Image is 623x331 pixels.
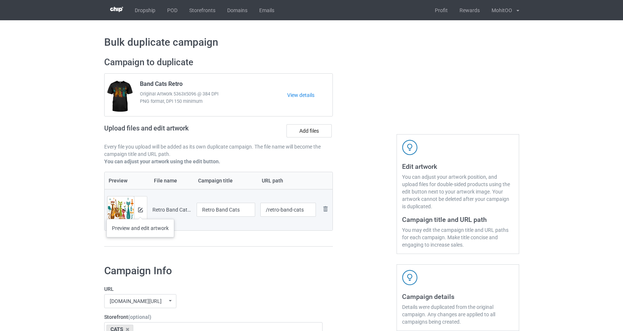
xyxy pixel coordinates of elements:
div: You can adjust your artwork position, and upload files for double-sided products using the edit b... [402,173,514,210]
label: Add files [286,124,332,137]
img: original.png [108,196,134,222]
th: URL path [258,172,318,189]
div: Retro Band Cats.png [152,206,191,213]
th: Campaign title [194,172,258,189]
h3: Edit artwork [402,162,514,171]
div: You may edit the campaign title and URL paths for each campaign. Make title concise and engaging ... [402,226,514,248]
img: svg+xml;base64,PD94bWwgdmVyc2lvbj0iMS4wIiBlbmNvZGluZz0iVVRGLTgiPz4KPHN2ZyB3aWR0aD0iMTRweCIgaGVpZ2... [138,208,143,212]
img: svg+xml;base64,PD94bWwgdmVyc2lvbj0iMS4wIiBlbmNvZGluZz0iVVRGLTgiPz4KPHN2ZyB3aWR0aD0iNDJweCIgaGVpZ2... [402,140,418,155]
img: svg+xml;base64,PD94bWwgdmVyc2lvbj0iMS4wIiBlbmNvZGluZz0iVVRGLTgiPz4KPHN2ZyB3aWR0aD0iMjhweCIgaGVpZ2... [321,205,330,213]
h3: Campaign title and URL path [402,215,514,224]
span: Band Cats Retro [140,80,183,90]
h1: Campaign Info [104,264,323,278]
span: Original Artwork 5363x5096 @ 384 DPI [140,90,288,98]
span: PNG format, DPI 150 minimum [140,98,288,105]
h3: Campaign details [402,292,514,301]
div: MohitOO [486,1,512,20]
div: [DOMAIN_NAME][URL] [110,299,162,304]
div: Details were duplicated from the original campaign. Any changes are applied to all campaigns bein... [402,303,514,325]
span: (optional) [128,314,151,320]
b: You can adjust your artwork using the edit button. [104,158,220,164]
img: svg+xml;base64,PD94bWwgdmVyc2lvbj0iMS4wIiBlbmNvZGluZz0iVVRGLTgiPz4KPHN2ZyB3aWR0aD0iNDJweCIgaGVpZ2... [402,270,418,285]
th: File name [150,172,194,189]
label: Storefront [104,313,323,321]
th: Preview [105,172,150,189]
a: View details [287,91,332,99]
h1: Bulk duplicate campaign [104,36,519,49]
div: Preview and edit artwork [106,219,174,237]
img: 3d383065fc803cdd16c62507c020ddf8.png [110,7,123,12]
label: URL [104,285,323,293]
p: Every file you upload will be added as its own duplicate campaign. The file name will become the ... [104,143,333,158]
h2: Upload files and edit artwork [104,124,242,138]
h2: Campaign to duplicate [104,57,333,68]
